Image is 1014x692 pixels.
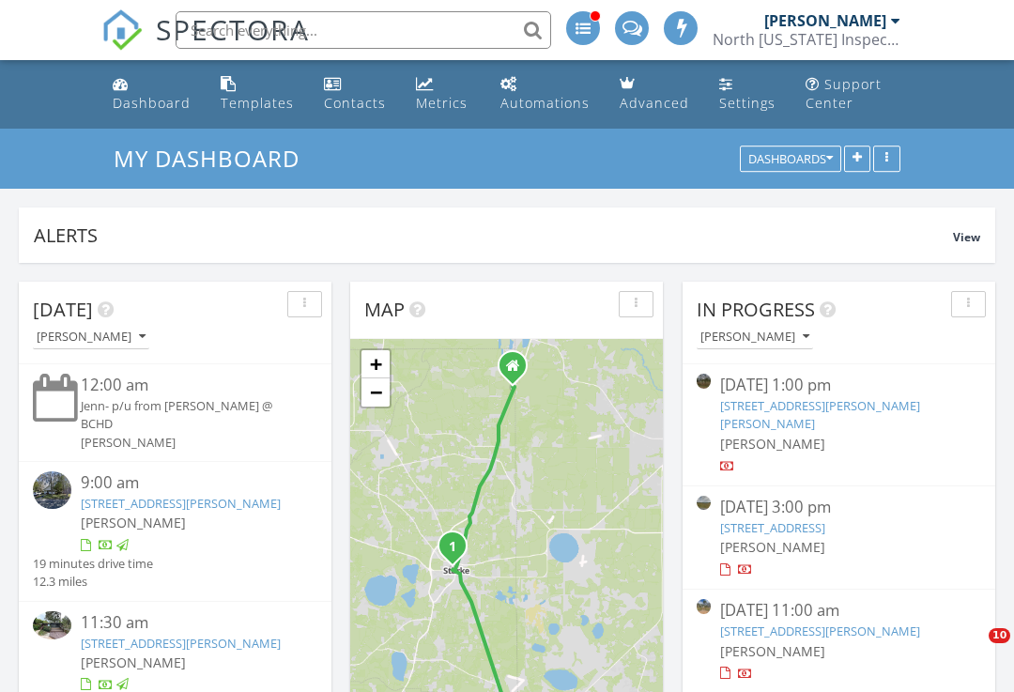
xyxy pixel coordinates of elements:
span: In Progress [697,297,815,322]
a: [STREET_ADDRESS][PERSON_NAME] [81,495,281,512]
div: Dashboard [113,94,191,112]
iframe: Intercom live chat [950,628,995,673]
div: Advanced [620,94,689,112]
button: Dashboards [740,146,841,173]
div: 509 Center St, Starke, FL 32091 [453,546,464,557]
a: Templates [213,68,301,121]
a: Dashboard [105,68,198,121]
div: 11:30 am [81,611,294,635]
span: SPECTORA [156,9,310,49]
div: Dashboards [748,153,833,166]
a: [STREET_ADDRESS] [720,519,825,536]
img: streetview [697,599,711,613]
span: [PERSON_NAME] [720,538,825,556]
a: [STREET_ADDRESS][PERSON_NAME][PERSON_NAME] [720,397,920,432]
a: [STREET_ADDRESS][PERSON_NAME] [720,623,920,639]
div: [PERSON_NAME] [764,11,886,30]
img: The Best Home Inspection Software - Spectora [101,9,143,51]
div: 27612 Us Hwy 301N, LAWTEY FLORIDA 32058 [513,365,524,377]
img: streetview [697,496,711,510]
div: 19 minutes drive time [33,555,153,573]
div: Metrics [416,94,468,112]
div: [DATE] 1:00 pm [720,374,958,397]
a: SPECTORA [101,25,310,65]
a: [DATE] 1:00 pm [STREET_ADDRESS][PERSON_NAME][PERSON_NAME] [PERSON_NAME] [697,374,981,476]
div: [DATE] 11:00 am [720,599,958,623]
div: Templates [221,94,294,112]
img: streetview [697,374,711,388]
img: streetview [33,471,71,510]
a: My Dashboard [114,143,315,174]
div: Settings [719,94,776,112]
div: [PERSON_NAME] [81,434,294,452]
div: 9:00 am [81,471,294,495]
div: [PERSON_NAME] [700,331,809,344]
a: [DATE] 3:00 pm [STREET_ADDRESS] [PERSON_NAME] [697,496,981,579]
div: Alerts [34,223,953,248]
span: [DATE] [33,297,93,322]
div: 12.3 miles [33,573,153,591]
a: Metrics [408,68,478,121]
div: [PERSON_NAME] [37,331,146,344]
a: [DATE] 11:00 am [STREET_ADDRESS][PERSON_NAME] [PERSON_NAME] [697,599,981,683]
a: 9:00 am [STREET_ADDRESS][PERSON_NAME] [PERSON_NAME] 19 minutes drive time 12.3 miles [33,471,317,592]
span: [PERSON_NAME] [81,514,186,531]
div: Automations [500,94,590,112]
a: Settings [712,68,783,121]
div: [DATE] 3:00 pm [720,496,958,519]
i: 1 [449,541,456,554]
input: Search everything... [176,11,551,49]
div: Contacts [324,94,386,112]
div: Support Center [806,75,882,112]
div: North Florida Inspection Solutions [713,30,900,49]
a: Support Center [798,68,909,121]
div: 12:00 am [81,374,294,397]
a: Advanced [612,68,697,121]
div: Jenn- p/u from [PERSON_NAME] @ BCHD [81,397,294,433]
a: Automations (Advanced) [493,68,597,121]
button: [PERSON_NAME] [697,325,813,350]
span: 10 [989,628,1010,643]
span: Map [364,297,405,322]
img: 9569481%2Fcover_photos%2Fmu6wFdeorQoOIrZjbefu%2Fsmall.jpg [33,611,71,639]
button: [PERSON_NAME] [33,325,149,350]
span: [PERSON_NAME] [81,654,186,671]
a: Zoom out [361,378,390,407]
span: [PERSON_NAME] [720,435,825,453]
span: View [953,229,980,245]
span: [PERSON_NAME] [720,642,825,660]
a: Zoom in [361,350,390,378]
a: [STREET_ADDRESS][PERSON_NAME] [81,635,281,652]
a: Contacts [316,68,393,121]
